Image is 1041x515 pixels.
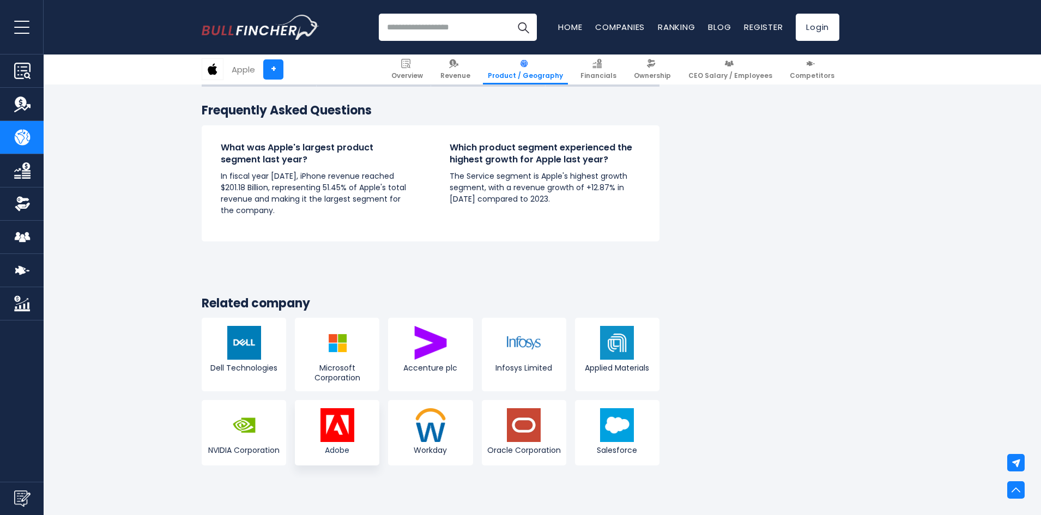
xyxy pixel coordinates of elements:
h3: Related company [202,296,659,312]
a: Oracle Corporation [482,400,566,465]
span: Oracle Corporation [485,445,564,455]
a: Register [744,21,783,33]
img: ORCL logo [507,408,541,442]
img: ADBE logo [320,408,354,442]
a: Home [558,21,582,33]
p: The Service segment is Apple's highest growth segment, with a revenue growth of +12.87% in [DATE]... [450,171,640,205]
span: Accenture plc [391,363,470,373]
h4: What was Apple's largest product segment last year? [221,142,411,166]
h3: Frequently Asked Questions [202,103,659,119]
a: Competitors [785,54,839,84]
img: MSFT logo [320,326,354,360]
span: Applied Materials [578,363,657,373]
a: CEO Salary / Employees [683,54,777,84]
a: Login [796,14,839,41]
div: Apple [232,63,255,76]
span: Dell Technologies [204,363,283,373]
a: Adobe [295,400,379,465]
span: Salesforce [578,445,657,455]
span: Ownership [634,71,671,80]
span: NVIDIA Corporation [204,445,283,455]
img: AAPL logo [202,59,223,80]
a: Ranking [658,21,695,33]
span: CEO Salary / Employees [688,71,772,80]
a: Dell Technologies [202,318,286,391]
a: Infosys Limited [482,318,566,391]
a: Blog [708,21,731,33]
img: WDAY logo [414,408,447,442]
img: DELL logo [227,326,261,360]
a: Microsoft Corporation [295,318,379,391]
h4: Which product segment experienced the highest growth for Apple last year? [450,142,640,166]
a: Applied Materials [575,318,659,391]
a: Revenue [435,54,475,84]
a: Accenture plc [388,318,473,391]
span: Overview [391,71,423,80]
a: Financials [576,54,621,84]
a: Overview [386,54,428,84]
a: Workday [388,400,473,465]
img: NVDA logo [227,408,261,442]
span: Workday [391,445,470,455]
a: NVIDIA Corporation [202,400,286,465]
span: Infosys Limited [485,363,564,373]
img: Bullfincher logo [202,15,319,40]
img: INFY logo [507,326,541,360]
p: In fiscal year [DATE], iPhone revenue reached $201.18 Billion, representing 51.45% of Apple's tot... [221,171,411,216]
button: Search [510,14,537,41]
a: Salesforce [575,400,659,465]
span: Product / Geography [488,71,563,80]
img: Ownership [14,196,31,212]
span: Competitors [790,71,834,80]
span: Financials [580,71,616,80]
img: ACN logo [414,326,447,360]
span: Microsoft Corporation [298,363,377,383]
img: AMAT logo [600,326,634,360]
a: Ownership [629,54,676,84]
img: CRM logo [600,408,634,442]
span: Revenue [440,71,470,80]
a: Go to homepage [202,15,319,40]
a: Product / Geography [483,54,568,84]
span: Adobe [298,445,377,455]
a: + [263,59,283,80]
a: Companies [595,21,645,33]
